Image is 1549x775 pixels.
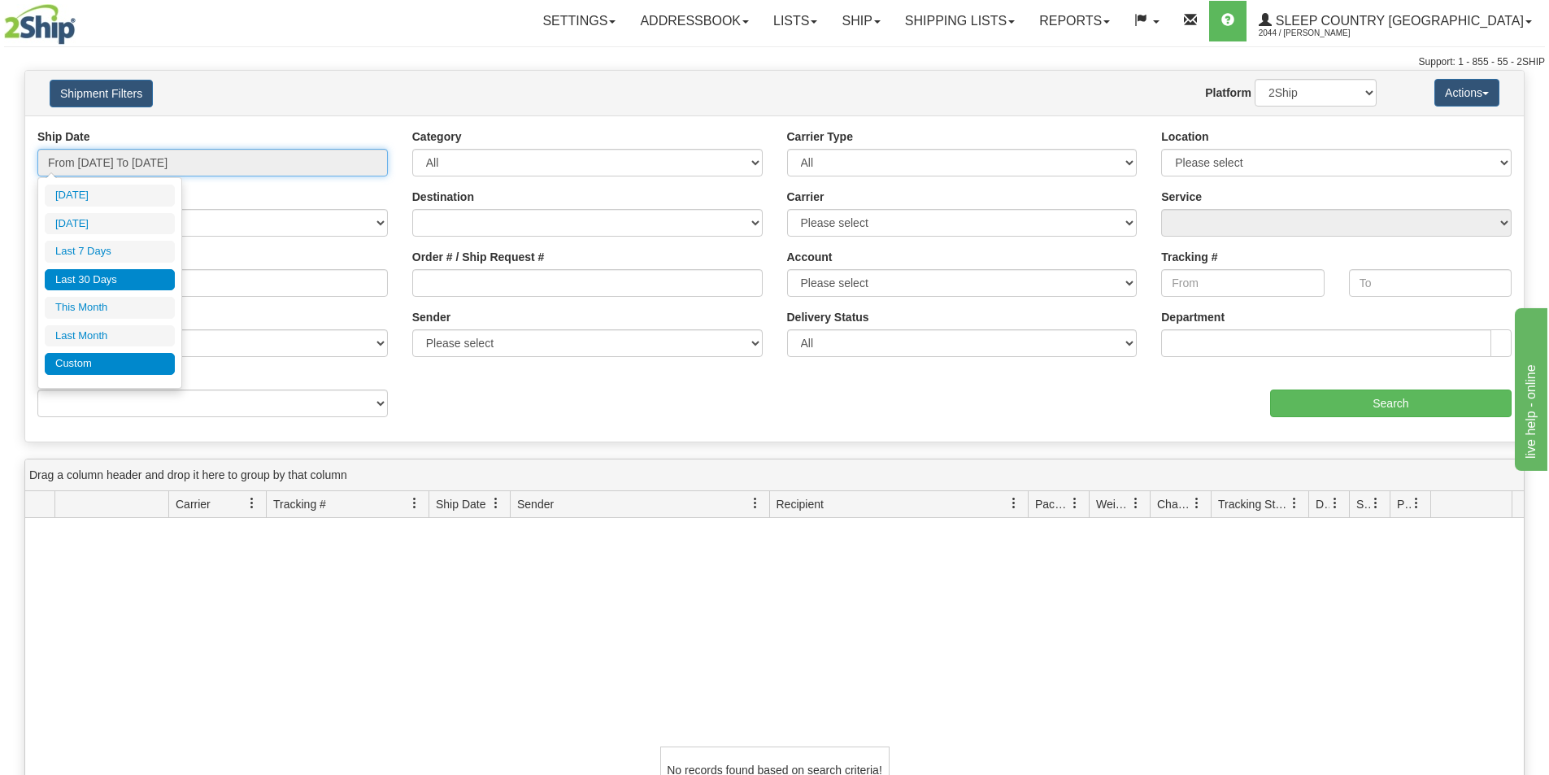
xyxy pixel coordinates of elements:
[25,459,1524,491] div: grid grouping header
[482,490,510,517] a: Ship Date filter column settings
[1349,269,1512,297] input: To
[436,496,485,512] span: Ship Date
[1259,25,1381,41] span: 2044 / [PERSON_NAME]
[412,128,462,145] label: Category
[45,185,175,207] li: [DATE]
[1356,496,1370,512] span: Shipment Issues
[1027,1,1122,41] a: Reports
[412,309,450,325] label: Sender
[1403,490,1430,517] a: Pickup Status filter column settings
[45,297,175,319] li: This Month
[4,55,1545,69] div: Support: 1 - 855 - 55 - 2SHIP
[1321,490,1349,517] a: Delivery Status filter column settings
[45,269,175,291] li: Last 30 Days
[787,189,825,205] label: Carrier
[1157,496,1191,512] span: Charge
[1035,496,1069,512] span: Packages
[1270,390,1512,417] input: Search
[412,189,474,205] label: Destination
[4,4,76,45] img: logo2044.jpg
[1316,496,1329,512] span: Delivery Status
[1272,14,1524,28] span: Sleep Country [GEOGRAPHIC_DATA]
[50,80,153,107] button: Shipment Filters
[1061,490,1089,517] a: Packages filter column settings
[273,496,326,512] span: Tracking #
[1161,189,1202,205] label: Service
[176,496,211,512] span: Carrier
[1434,79,1499,107] button: Actions
[1000,490,1028,517] a: Recipient filter column settings
[1281,490,1308,517] a: Tracking Status filter column settings
[1205,85,1251,101] label: Platform
[238,490,266,517] a: Carrier filter column settings
[37,128,90,145] label: Ship Date
[12,10,150,29] div: live help - online
[1161,128,1208,145] label: Location
[517,496,554,512] span: Sender
[1122,490,1150,517] a: Weight filter column settings
[787,128,853,145] label: Carrier Type
[45,325,175,347] li: Last Month
[1161,309,1225,325] label: Department
[1096,496,1130,512] span: Weight
[742,490,769,517] a: Sender filter column settings
[1362,490,1390,517] a: Shipment Issues filter column settings
[45,241,175,263] li: Last 7 Days
[1161,269,1324,297] input: From
[1183,490,1211,517] a: Charge filter column settings
[777,496,824,512] span: Recipient
[1512,304,1547,470] iframe: chat widget
[401,490,429,517] a: Tracking # filter column settings
[1397,496,1411,512] span: Pickup Status
[1218,496,1289,512] span: Tracking Status
[1247,1,1544,41] a: Sleep Country [GEOGRAPHIC_DATA] 2044 / [PERSON_NAME]
[761,1,829,41] a: Lists
[787,309,869,325] label: Delivery Status
[530,1,628,41] a: Settings
[45,213,175,235] li: [DATE]
[829,1,892,41] a: Ship
[45,353,175,375] li: Custom
[787,249,833,265] label: Account
[412,249,545,265] label: Order # / Ship Request #
[628,1,761,41] a: Addressbook
[1161,249,1217,265] label: Tracking #
[893,1,1027,41] a: Shipping lists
